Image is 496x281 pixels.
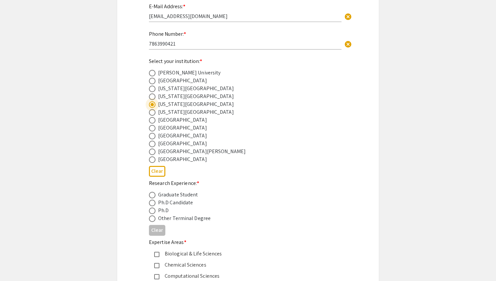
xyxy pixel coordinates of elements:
div: [US_STATE][GEOGRAPHIC_DATA] [158,108,234,116]
button: Clear [341,10,355,23]
button: Clear [149,166,165,177]
span: cancel [344,13,352,21]
button: Clear [341,37,355,50]
div: Computational Sciences [159,272,331,280]
input: Type Here [149,40,341,47]
div: [PERSON_NAME] University [158,69,220,77]
div: [US_STATE][GEOGRAPHIC_DATA] [158,92,234,100]
div: [GEOGRAPHIC_DATA] [158,140,207,148]
div: [US_STATE][GEOGRAPHIC_DATA] [158,100,234,108]
iframe: Chat [5,251,28,276]
mat-label: Research Experience: [149,180,199,187]
mat-label: Select your institution: [149,58,202,65]
div: Biological & Life Sciences [159,250,331,258]
span: cancel [344,40,352,48]
input: Type Here [149,13,341,20]
div: [GEOGRAPHIC_DATA] [158,132,207,140]
button: Clear [149,225,165,236]
div: Ph.D [158,207,169,214]
div: [GEOGRAPHIC_DATA] [158,124,207,132]
div: [GEOGRAPHIC_DATA][PERSON_NAME] [158,148,246,155]
div: [GEOGRAPHIC_DATA] [158,116,207,124]
mat-label: Phone Number: [149,30,186,37]
div: Other Terminal Degree [158,214,211,222]
mat-label: Expertise Areas [149,239,186,246]
mat-label: E-Mail Address: [149,3,185,10]
div: Ph.D Candidate [158,199,193,207]
div: Chemical Sciences [159,261,331,269]
div: [US_STATE][GEOGRAPHIC_DATA] [158,85,234,92]
div: [GEOGRAPHIC_DATA] [158,155,207,163]
div: [GEOGRAPHIC_DATA] [158,77,207,85]
div: Graduate Student [158,191,198,199]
